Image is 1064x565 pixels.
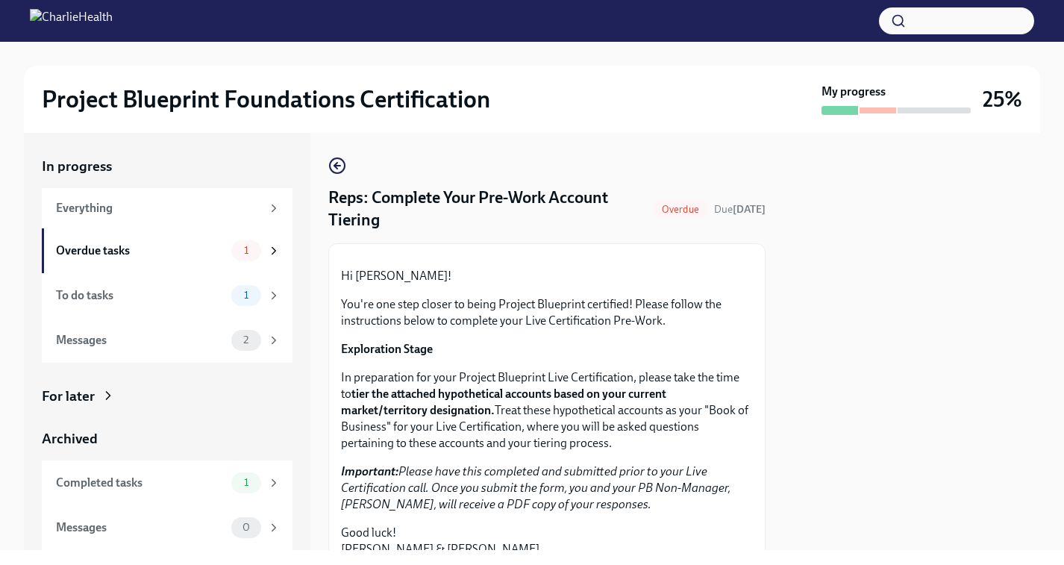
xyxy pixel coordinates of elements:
[56,332,225,349] div: Messages
[42,429,292,449] a: Archived
[341,268,753,284] p: Hi [PERSON_NAME]!
[341,369,753,452] p: In preparation for your Project Blueprint Live Certification, please take the time to Treat these...
[234,522,259,533] span: 0
[341,525,753,558] p: Good luck! [PERSON_NAME] & [PERSON_NAME]
[42,188,292,228] a: Everything
[42,318,292,363] a: Messages2
[328,187,647,231] h4: Reps: Complete Your Pre-Work Account Tiering
[56,475,225,491] div: Completed tasks
[714,202,766,216] span: September 8th, 2025 09:00
[42,387,95,406] div: For later
[42,157,292,176] a: In progress
[341,464,398,478] strong: Important:
[56,287,225,304] div: To do tasks
[234,334,257,346] span: 2
[235,290,257,301] span: 1
[235,477,257,488] span: 1
[42,273,292,318] a: To do tasks1
[56,200,261,216] div: Everything
[733,203,766,216] strong: [DATE]
[714,203,766,216] span: Due
[56,519,225,536] div: Messages
[30,9,113,33] img: CharlieHealth
[42,461,292,505] a: Completed tasks1
[42,228,292,273] a: Overdue tasks1
[341,387,666,417] strong: tier the attached hypothetical accounts based on your current market/territory designation.
[42,84,490,114] h2: Project Blueprint Foundations Certification
[653,204,708,215] span: Overdue
[42,387,292,406] a: For later
[341,464,730,511] em: Please have this completed and submitted prior to your Live Certification call. Once you submit t...
[42,505,292,550] a: Messages0
[983,86,1022,113] h3: 25%
[341,342,433,356] strong: Exploration Stage
[56,243,225,259] div: Overdue tasks
[822,84,886,100] strong: My progress
[235,245,257,256] span: 1
[341,296,753,329] p: You're one step closer to being Project Blueprint certified! Please follow the instructions below...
